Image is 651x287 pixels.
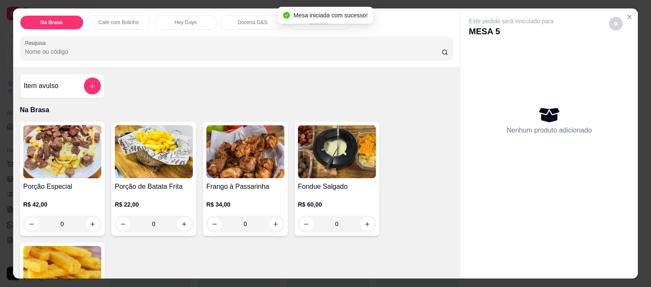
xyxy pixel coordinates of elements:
[23,125,101,178] img: product-image
[115,200,193,209] p: R$ 22,00
[206,125,284,178] img: product-image
[98,19,139,26] p: Café com Bolinho
[115,182,193,192] h4: Porção de Batata Frita
[238,19,267,26] p: Doceria G&S
[178,217,191,231] button: increase-product-quantity
[117,217,130,231] button: decrease-product-quantity
[84,77,101,94] button: add-separate-item
[208,217,222,231] button: decrease-product-quantity
[361,217,374,231] button: increase-product-quantity
[300,217,313,231] button: decrease-product-quantity
[20,105,453,115] p: Na Brasa
[174,19,197,26] p: Hey Guys
[25,39,49,47] label: Pesquisa
[298,200,376,209] p: R$ 60,00
[206,200,284,209] p: R$ 34,00
[115,125,193,178] img: product-image
[269,217,283,231] button: increase-product-quantity
[283,12,290,19] span: check-circle
[25,217,39,231] button: decrease-product-quantity
[623,10,636,24] button: Close
[24,81,58,91] h4: Item avulso
[298,182,376,192] h4: Fondue Salgado
[25,47,442,56] input: Pesquisa
[41,19,63,26] p: Na Brasa
[86,217,100,231] button: increase-product-quantity
[23,200,101,209] p: R$ 42,00
[293,12,367,19] span: Mesa iniciada com sucesso!
[206,182,284,192] h4: Frango à Passarinha
[469,25,554,37] p: MESA 5
[469,17,554,25] p: Este pedido será vinculado para
[23,182,101,192] h4: Porção Especial
[609,17,623,30] button: decrease-product-quantity
[506,125,592,135] p: Nenhum produto adicionado
[298,125,376,178] img: product-image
